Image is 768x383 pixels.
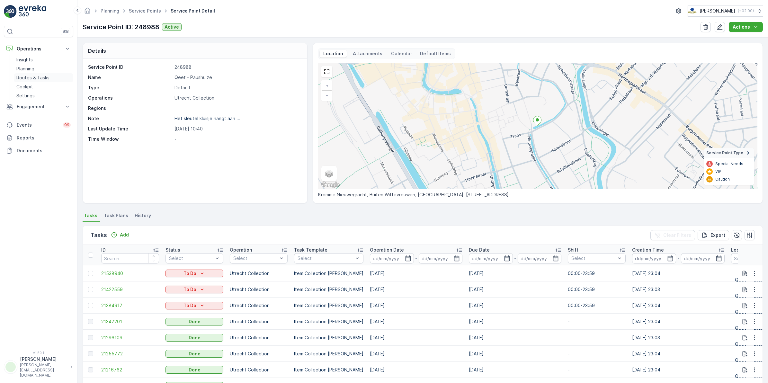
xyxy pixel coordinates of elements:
span: 21255772 [101,351,159,357]
p: Settings [16,93,35,99]
p: To Do [183,302,196,309]
p: Item Collection [PERSON_NAME] [294,302,363,309]
p: Attachments [352,50,383,57]
button: Engagement [4,100,73,113]
td: [DATE] [466,265,565,281]
p: Operations [17,46,60,52]
p: Default Items [420,50,451,57]
p: [PERSON_NAME][EMAIL_ADDRESS][DOMAIN_NAME] [20,362,67,378]
button: To Do [165,286,223,293]
div: Toggle Row Selected [88,303,93,308]
input: dd/mm/yyyy [518,253,562,263]
input: dd/mm/yyyy [469,253,513,263]
p: Active [165,24,179,30]
td: [DATE] [466,281,565,298]
p: [PERSON_NAME] [700,8,735,14]
td: [DATE] 23:04 [629,362,728,378]
button: To Do [165,302,223,309]
p: Utrecht Collection [230,286,288,293]
td: [DATE] [367,346,466,362]
p: VIP [715,169,721,174]
p: - [568,351,626,357]
p: Item Collection [PERSON_NAME] [294,334,363,341]
p: Item Collection [PERSON_NAME] [294,270,363,277]
p: 248988 [174,64,300,70]
span: History [135,212,151,219]
a: Layers [322,166,336,181]
div: Toggle Row Selected [88,287,93,292]
p: To Do [183,286,196,293]
p: - [677,254,680,262]
p: Type [88,85,172,91]
p: Shift [568,247,578,253]
p: 99 [64,122,69,128]
a: Settings [14,91,73,100]
p: Utrecht Collection [230,302,288,309]
button: To Do [165,270,223,277]
p: Utrecht Collection [230,367,288,373]
p: Utrecht Collection [230,334,288,341]
p: [DATE] 10:40 [174,126,300,132]
p: Done [189,318,201,325]
img: Google [320,181,341,189]
img: basis-logo_rgb2x.png [688,7,697,14]
p: Events [17,122,59,128]
span: Service Point Detail [169,8,216,14]
a: Documents [4,144,73,157]
div: Toggle Row Selected [88,319,93,324]
input: Search [101,253,159,263]
p: Item Collection [PERSON_NAME] [294,286,363,293]
p: Location [731,247,750,253]
p: Item Collection [PERSON_NAME] [294,351,363,357]
p: Item Collection [PERSON_NAME] [294,318,363,325]
p: - [568,334,626,341]
td: [DATE] [466,362,565,378]
button: Clear Filters [650,230,695,240]
div: Toggle Row Selected [88,271,93,276]
p: 00:00-23:59 [568,270,626,277]
a: 21384917 [101,302,159,309]
a: Routes & Tasks [14,73,73,82]
button: Operations [4,42,73,55]
span: − [326,93,329,98]
p: Default [174,85,300,91]
p: - [514,254,516,262]
p: Clear Filters [663,232,691,238]
p: ⌘B [62,29,69,34]
img: logo [4,5,17,18]
div: LL [5,362,16,372]
a: Zoom In [322,81,332,91]
td: [DATE] [466,346,565,362]
span: Task Plans [104,212,128,219]
a: 21296109 [101,334,159,341]
p: Qeet - Paushuize [174,74,300,81]
p: Item Collection [PERSON_NAME] [294,367,363,373]
p: Planning [16,66,34,72]
p: Location [322,50,344,57]
p: Done [189,334,201,341]
p: Name [88,74,172,81]
a: Planning [101,8,119,13]
p: Select [571,255,616,262]
p: - [415,254,417,262]
p: Creation Time [632,247,664,253]
p: Het sleutel kluisje hangt aan ... [174,116,240,121]
button: Done [165,334,223,342]
td: [DATE] [466,330,565,346]
td: [DATE] 23:03 [629,330,728,346]
p: Special Needs [715,161,743,166]
td: [DATE] [367,314,466,330]
p: Status [165,247,180,253]
span: + [326,83,328,88]
button: Active [162,23,182,31]
button: Done [165,318,223,325]
a: Events99 [4,119,73,131]
span: 21538940 [101,270,159,277]
a: Zoom Out [322,91,332,100]
p: Regions [88,105,172,111]
a: 21216762 [101,367,159,373]
p: ID [101,247,106,253]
